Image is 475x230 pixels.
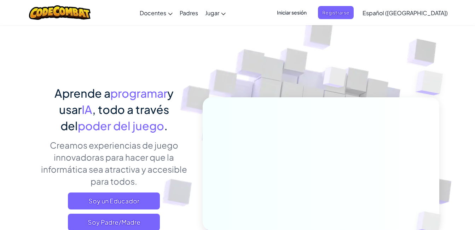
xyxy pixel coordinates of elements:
[60,102,169,133] span: , todo a través del
[205,9,219,17] span: Jugar
[202,3,229,22] a: Jugar
[29,5,91,20] img: CodeCombat logo
[82,102,92,116] span: IA
[401,53,463,113] img: Overlap cubes
[164,119,168,133] span: .
[318,6,354,19] button: Registrarse
[359,3,451,22] a: Español ([GEOGRAPHIC_DATA])
[68,192,160,209] a: Soy un Educador
[136,3,176,22] a: Docentes
[273,6,311,19] button: Iniciar sesión
[36,139,192,187] p: Creamos experiencias de juego innovadoras para hacer que la informática sea atractiva y accesible...
[363,9,448,17] span: Español ([GEOGRAPHIC_DATA])
[78,119,164,133] span: poder del juego
[140,9,166,17] span: Docentes
[110,86,167,100] span: programar
[54,86,110,100] span: Aprende a
[309,53,360,105] img: Overlap cubes
[176,3,202,22] a: Padres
